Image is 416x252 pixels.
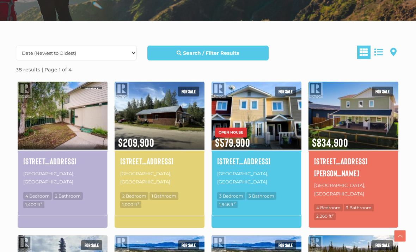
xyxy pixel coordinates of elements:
[308,127,398,150] span: $834,900
[217,169,296,187] p: [GEOGRAPHIC_DATA], [GEOGRAPHIC_DATA]
[314,204,343,211] span: 4 Bedroom
[314,181,393,199] p: [GEOGRAPHIC_DATA], [GEOGRAPHIC_DATA]
[23,155,102,167] a: [STREET_ADDRESS]
[314,155,393,179] a: [STREET_ADDRESS][PERSON_NAME]
[275,240,296,250] span: For sale
[183,50,239,56] strong: Search / Filter Results
[120,169,199,187] p: [GEOGRAPHIC_DATA], [GEOGRAPHIC_DATA]
[120,155,199,167] a: [STREET_ADDRESS]
[23,192,52,200] span: 4 Bedroom
[120,192,148,200] span: 2 Bedroom
[332,213,334,217] sup: 2
[212,127,301,150] span: $579,900
[234,201,235,205] sup: 2
[23,169,102,187] p: [GEOGRAPHIC_DATA], [GEOGRAPHIC_DATA]
[314,212,336,220] span: 2,260 ft
[178,240,199,250] span: For sale
[18,143,108,150] span: $399,900
[115,80,204,151] img: 678 PRINCESS STREET, Dawson City, Yukon
[41,201,42,205] sup: 2
[16,66,72,73] strong: 38 results | Page 1 of 4
[53,192,83,200] span: 2 Bathroom
[217,155,296,167] a: [STREET_ADDRESS]
[372,87,393,96] span: For sale
[147,46,268,60] a: Search / Filter Results
[149,192,178,200] span: 1 Bathroom
[81,240,102,250] span: For sale
[120,201,141,208] span: 1,000 ft
[137,201,139,205] sup: 2
[178,87,199,96] span: For sale
[215,128,247,137] span: OPEN HOUSE
[275,87,296,96] span: For sale
[217,192,245,200] span: 3 Bedroom
[115,127,204,150] span: $209,900
[344,204,374,211] span: 3 Bathroom
[23,201,44,208] span: 1,400 ft
[372,240,393,250] span: For sale
[18,80,108,151] img: 7-100 LEWES BOULEVARD, Whitehorse, Yukon
[246,192,276,200] span: 3 Bathroom
[212,80,301,151] img: 37 SKOOKUM DRIVE, Whitehorse, Yukon
[217,201,238,208] span: 1,946 ft
[308,80,398,151] img: 208 LUELLA LANE, Whitehorse, Yukon
[81,87,102,89] span: For sale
